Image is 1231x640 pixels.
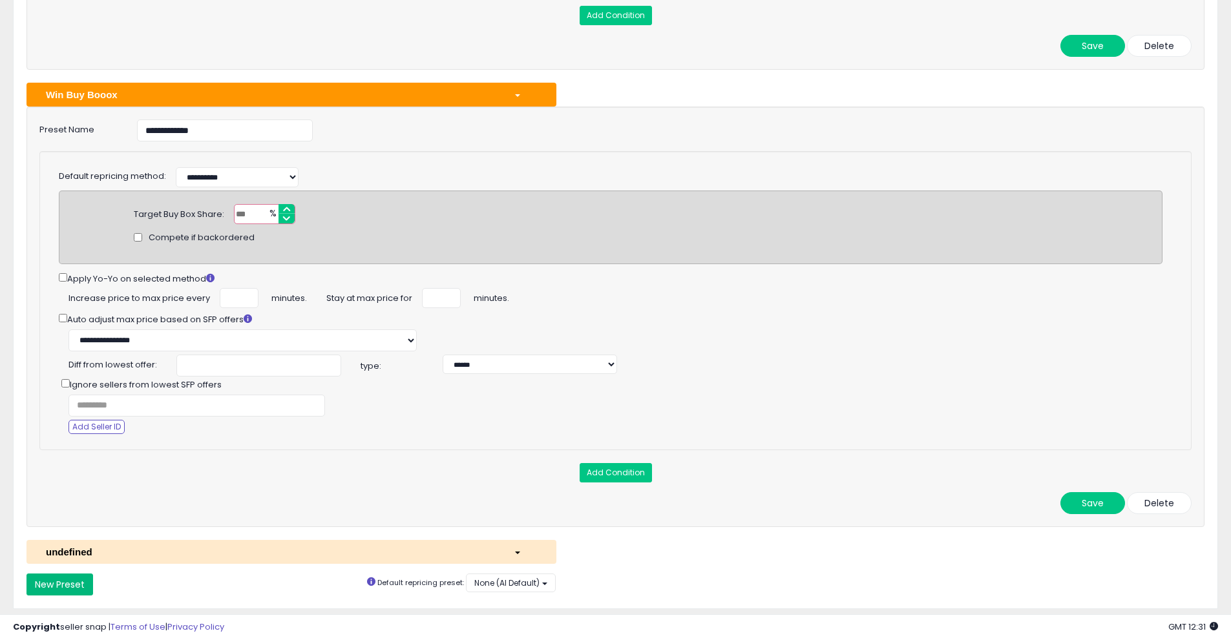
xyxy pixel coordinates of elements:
[1168,621,1218,633] span: 2025-10-11 12:31 GMT
[326,288,412,305] span: Stay at max price for
[1127,35,1192,57] button: Delete
[30,119,127,136] label: Preset Name
[262,205,282,224] span: %
[49,377,611,391] div: Ignore sellers from lowest SFP offers
[110,621,165,633] a: Terms of Use
[59,170,166,183] label: Default repricing method:
[26,540,556,564] button: undefined
[59,271,1163,285] div: Apply Yo-Yo on selected method
[36,545,504,559] div: undefined
[466,573,556,592] button: None (AI Default)
[1127,492,1192,514] button: Delete
[68,355,157,371] span: Diff from lowest offer:
[580,6,652,25] button: Add Condition
[377,577,464,588] small: Default repricing preset:
[1060,35,1125,57] button: Save
[167,621,224,633] a: Privacy Policy
[13,621,224,634] div: seller snap | |
[149,232,255,244] span: Compete if backordered
[36,88,504,101] div: Win Buy Booox
[59,311,1163,326] div: Auto adjust max price based on SFP offers
[1060,492,1125,514] button: Save
[351,360,443,373] span: type:
[271,288,307,305] span: minutes.
[474,288,509,305] span: minutes.
[580,463,652,482] button: Add Condition
[13,621,60,633] strong: Copyright
[68,420,125,434] button: Add Seller ID
[68,288,210,305] span: Increase price to max price every
[134,204,224,221] div: Target Buy Box Share:
[26,83,556,107] button: Win Buy Booox
[474,577,540,588] span: None (AI Default)
[26,573,93,595] button: New Preset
